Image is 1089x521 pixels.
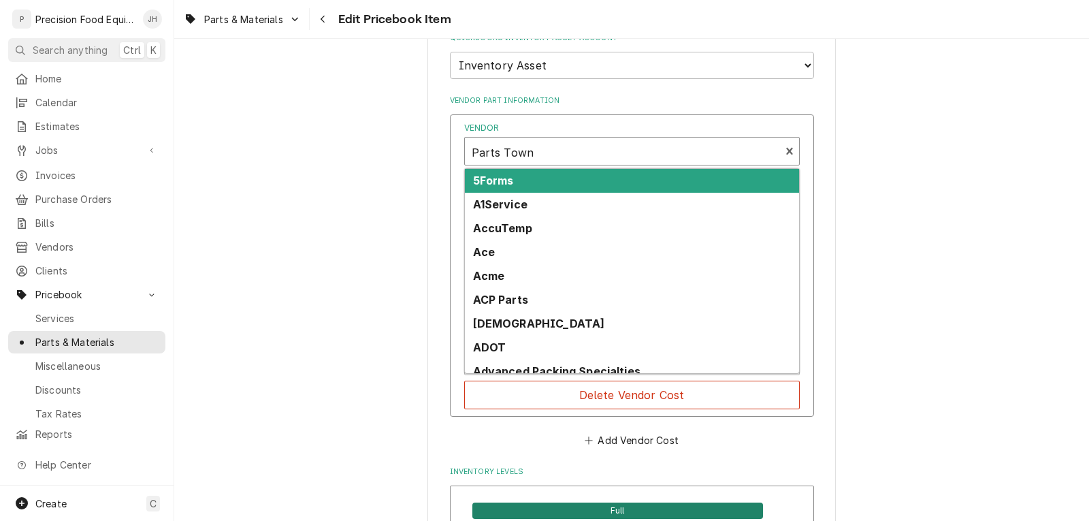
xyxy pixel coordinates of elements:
[473,198,527,211] strong: A1Service
[35,481,157,496] span: What's New
[450,95,814,449] div: Vendor Part Information
[150,496,157,511] span: C
[8,67,165,90] a: Home
[35,287,138,302] span: Pricebook
[35,458,157,472] span: Help Center
[464,381,800,409] button: Delete Vendor Cost
[35,12,135,27] div: Precision Food Equipment LLC
[143,10,162,29] div: Jason Hertel's Avatar
[35,359,159,373] span: Miscellaneous
[8,139,165,161] a: Go to Jobs
[8,38,165,62] button: Search anythingCtrlK
[334,10,451,29] span: Edit Pricebook Item
[35,427,159,441] span: Reports
[35,383,159,397] span: Discounts
[8,115,165,138] a: Estimates
[35,143,138,157] span: Jobs
[8,307,165,330] a: Services
[8,91,165,114] a: Calendar
[123,43,141,57] span: Ctrl
[473,293,528,306] strong: ACP Parts
[8,477,165,500] a: Go to What's New
[35,498,67,509] span: Create
[35,72,159,86] span: Home
[8,212,165,234] a: Bills
[35,311,159,326] span: Services
[204,12,283,27] span: Parts & Materials
[473,364,640,378] strong: Advanced Packing Specialties
[473,341,506,354] strong: ADOT
[35,119,159,133] span: Estimates
[178,8,306,31] a: Go to Parts & Materials
[8,283,165,306] a: Go to Pricebook
[473,245,495,259] strong: Ace
[8,331,165,353] a: Parts & Materials
[464,122,800,291] div: Vendor Part Cost Edit Form
[473,269,505,283] strong: Acme
[8,454,165,476] a: Go to Help Center
[33,43,108,57] span: Search anything
[35,216,159,230] span: Bills
[472,501,763,519] div: Full
[450,33,814,78] div: QuickBooks Inventory Asset Account
[12,10,31,29] div: P
[464,122,800,165] div: Vendor
[35,168,159,183] span: Invoices
[35,192,159,206] span: Purchase Orders
[8,402,165,425] a: Tax Rates
[8,188,165,210] a: Purchase Orders
[35,407,159,421] span: Tax Rates
[472,503,763,519] span: Full
[35,240,159,254] span: Vendors
[8,423,165,445] a: Reports
[583,431,681,450] button: Add Vendor Cost
[450,467,814,477] label: Inventory Levels
[150,43,157,57] span: K
[450,95,814,106] label: Vendor Part Information
[8,164,165,187] a: Invoices
[35,264,159,278] span: Clients
[473,317,605,330] strong: [DEMOGRAPHIC_DATA]
[35,95,159,110] span: Calendar
[8,379,165,401] a: Discounts
[312,8,334,30] button: Navigate back
[473,174,514,187] strong: 5Forms
[8,236,165,258] a: Vendors
[8,355,165,377] a: Miscellaneous
[143,10,162,29] div: JH
[464,122,800,134] label: Vendor
[8,259,165,282] a: Clients
[35,335,159,349] span: Parts & Materials
[464,375,800,409] div: Button Group Row
[473,221,532,235] strong: AccuTemp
